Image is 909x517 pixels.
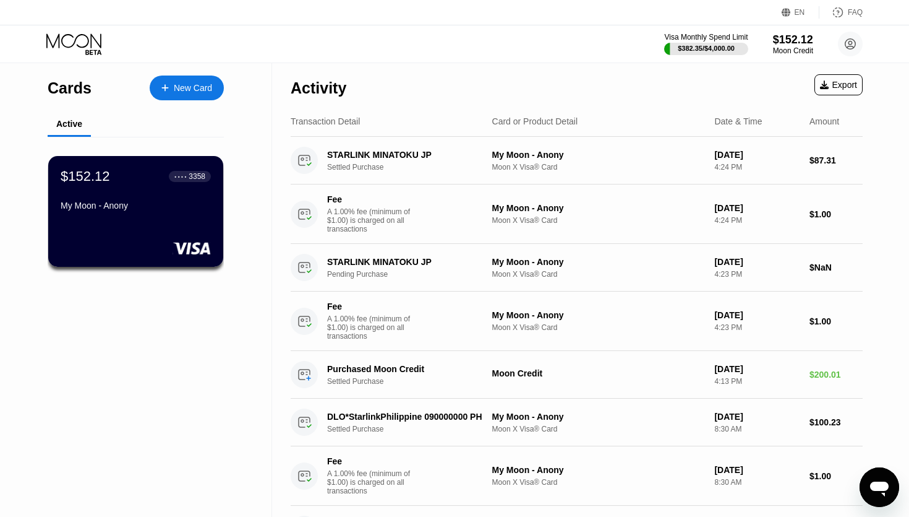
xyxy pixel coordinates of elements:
div: Fee [327,302,414,311]
div: My Moon - Anony [492,310,705,320]
div: My Moon - Anony [492,203,705,213]
div: Active [56,119,82,129]
div: Export [814,74,863,95]
div: 8:30 AM [714,478,800,487]
div: New Card [150,76,224,100]
div: Activity [291,79,346,97]
div: 4:23 PM [714,270,800,279]
div: My Moon - Anony [492,150,705,160]
div: Settled Purchase [327,377,500,386]
div: Transaction Detail [291,116,360,126]
div: STARLINK MINATOKU JP [327,257,487,267]
div: FeeA 1.00% fee (minimum of $1.00) is charged on all transactionsMy Moon - AnonyMoon X Visa® Card[... [291,446,863,506]
div: New Card [174,83,212,93]
div: EN [795,8,805,17]
div: Fee [327,456,414,466]
div: FeeA 1.00% fee (minimum of $1.00) is charged on all transactionsMy Moon - AnonyMoon X Visa® Card[... [291,292,863,351]
div: $1.00 [809,209,863,219]
div: DLO*StarlinkPhilippine 090000000 PHSettled PurchaseMy Moon - AnonyMoon X Visa® Card[DATE]8:30 AM$... [291,399,863,446]
div: My Moon - Anony [61,201,211,211]
div: $87.31 [809,155,863,165]
div: My Moon - Anony [492,465,705,475]
div: [DATE] [714,203,800,213]
div: Amount [809,116,839,126]
div: [DATE] [714,257,800,267]
div: Date & Time [714,116,762,126]
div: FAQ [848,8,863,17]
div: A 1.00% fee (minimum of $1.00) is charged on all transactions [327,315,420,341]
div: $200.01 [809,370,863,380]
div: A 1.00% fee (minimum of $1.00) is charged on all transactions [327,207,420,233]
div: 4:13 PM [714,377,800,386]
div: Purchased Moon Credit [327,364,487,374]
div: $382.35 / $4,000.00 [678,45,735,52]
div: 8:30 AM [714,425,800,433]
div: Settled Purchase [327,425,500,433]
div: Moon X Visa® Card [492,323,705,332]
div: Fee [327,194,414,204]
div: Purchased Moon CreditSettled PurchaseMoon Credit[DATE]4:13 PM$200.01 [291,351,863,399]
iframe: Button to launch messaging window [860,467,899,507]
div: 3358 [189,172,205,181]
div: [DATE] [714,412,800,422]
div: Export [820,80,857,90]
div: A 1.00% fee (minimum of $1.00) is charged on all transactions [327,469,420,495]
div: Moon Credit [773,46,813,55]
div: Cards [48,79,92,97]
div: My Moon - Anony [492,412,705,422]
div: [DATE] [714,150,800,160]
div: Pending Purchase [327,270,500,279]
div: $152.12 [61,168,110,185]
div: $152.12● ● ● ●3358My Moon - Anony [48,156,223,267]
div: [DATE] [714,465,800,475]
div: STARLINK MINATOKU JPSettled PurchaseMy Moon - AnonyMoon X Visa® Card[DATE]4:24 PM$87.31 [291,137,863,185]
div: [DATE] [714,310,800,320]
div: ● ● ● ● [174,175,187,178]
div: DLO*StarlinkPhilippine 090000000 PH [327,412,487,422]
div: [DATE] [714,364,800,374]
div: $1.00 [809,471,863,481]
div: $NaN [809,263,863,272]
div: FeeA 1.00% fee (minimum of $1.00) is charged on all transactionsMy Moon - AnonyMoon X Visa® Card[... [291,185,863,244]
div: 4:24 PM [714,163,800,172]
div: Moon X Visa® Card [492,478,705,487]
div: STARLINK MINATOKU JP [327,150,487,160]
div: My Moon - Anony [492,257,705,267]
div: $1.00 [809,316,863,326]
div: $152.12 [773,33,813,46]
div: Moon X Visa® Card [492,216,705,225]
div: Moon Credit [492,368,705,378]
div: Moon X Visa® Card [492,425,705,433]
div: $152.12Moon Credit [773,33,813,55]
div: Card or Product Detail [492,116,578,126]
div: 4:23 PM [714,323,800,332]
div: FAQ [819,6,863,19]
div: $100.23 [809,417,863,427]
div: Visa Monthly Spend Limit [664,33,748,41]
div: 4:24 PM [714,216,800,225]
div: Moon X Visa® Card [492,270,705,279]
div: Settled Purchase [327,163,500,172]
div: STARLINK MINATOKU JPPending PurchaseMy Moon - AnonyMoon X Visa® Card[DATE]4:23 PM$NaN [291,244,863,292]
div: Moon X Visa® Card [492,163,705,172]
div: Visa Monthly Spend Limit$382.35/$4,000.00 [664,33,748,55]
div: EN [782,6,819,19]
